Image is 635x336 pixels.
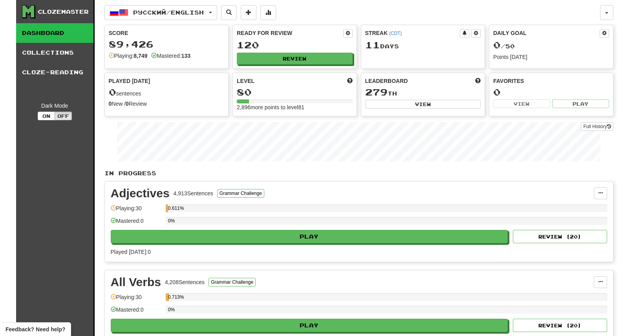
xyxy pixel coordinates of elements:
span: 279 [365,86,388,97]
span: This week in points, UTC [475,77,481,85]
a: (CDT) [389,31,402,36]
div: Streak [365,29,460,37]
div: Ready for Review [237,29,343,37]
div: All Verbs [111,276,161,288]
span: 0 [493,39,501,50]
button: Play [111,319,508,332]
button: View [493,99,550,108]
span: Open feedback widget [5,325,65,333]
span: 0 [109,86,116,97]
a: Dashboard [16,23,93,43]
span: Level [237,77,254,85]
div: Favorites [493,77,609,85]
button: View [365,100,481,108]
span: Played [DATE] [109,77,150,85]
div: Mastered: 0 [111,306,162,319]
span: / 50 [493,43,515,50]
button: Русский/English [104,5,217,20]
div: sentences [109,87,225,97]
div: Score [109,29,225,37]
button: Grammar Challenge [209,278,256,286]
strong: 0 [126,101,129,107]
strong: 133 [181,53,190,59]
button: Play [111,230,508,243]
div: Daily Goal [493,29,600,38]
div: Day s [365,40,481,50]
div: Playing: [109,52,148,60]
div: 4,208 Sentences [165,278,205,286]
button: Review [237,53,353,64]
div: Points [DATE] [493,53,609,61]
button: More stats [260,5,276,20]
div: Mastered: 0 [111,217,162,230]
div: 89,426 [109,39,225,49]
div: Playing: 30 [111,293,162,306]
strong: 8,749 [134,53,147,59]
button: Add sentence to collection [241,5,256,20]
span: Played [DATE]: 0 [111,249,151,255]
div: 2,896 more points to level 81 [237,103,353,111]
button: Grammar Challenge [217,189,264,198]
a: Cloze-Reading [16,62,93,82]
button: Review (20) [513,230,607,243]
span: Русский / English [133,9,204,16]
div: 0 [493,87,609,97]
div: Clozemaster [38,8,89,16]
strong: 0 [109,101,112,107]
button: Search sentences [221,5,237,20]
div: Dark Mode [22,102,88,110]
button: Off [55,112,72,120]
span: Leaderboard [365,77,408,85]
a: Full History [581,122,613,131]
button: Review (20) [513,319,607,332]
div: Adjectives [111,187,170,199]
div: 0.713% [168,293,169,301]
p: In Progress [104,169,613,177]
div: New / Review [109,100,225,108]
button: Play [552,99,609,108]
span: Score more points to level up [347,77,353,85]
span: 11 [365,39,380,50]
div: 80 [237,87,353,97]
div: Playing: 30 [111,204,162,217]
div: th [365,87,481,97]
div: 120 [237,40,353,50]
button: On [38,112,55,120]
a: Collections [16,43,93,62]
div: Mastered: [151,52,190,60]
div: 4,913 Sentences [174,189,213,197]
